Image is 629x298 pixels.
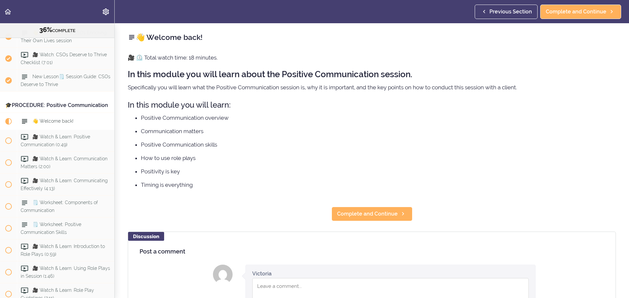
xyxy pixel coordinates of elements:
span: 👋 Welcome back! [32,118,73,124]
li: Timing is everything [141,181,616,189]
a: Complete and Continue [332,207,412,221]
span: 👋 Prepare for the CSOs Enriching Their Own Lives session [21,30,107,43]
span: 🎥 Watch: CSOs Deserve to Thrive Checklist (7:01) [21,52,107,65]
svg: Settings Menu [102,8,110,16]
div: Victoria [252,270,272,277]
span: 36% [39,26,52,34]
div: COMPLETE [8,26,106,34]
h2: In this module you will learn about the Positive Communication session. [128,70,616,79]
span: Complete and Continue [337,210,398,218]
span: 🎥 Watch & Learn: Using Role Plays in Session (1:46) [21,266,110,278]
span: 🗒️ Worksheet: Components of Communication [21,200,98,213]
li: How to use role plays [141,154,616,162]
span: 🎥 Watch & Learn: Communicating Effectively (4:13) [21,178,108,191]
p: Specifically you will learn what the Positive Communication session is, why it is important, and ... [128,82,616,92]
span: 🗒️ Worksheet: Positive Communication Skills [21,222,81,235]
span: Complete and Continue [546,8,606,16]
a: Complete and Continue [540,5,621,19]
svg: Back to course curriculum [4,8,12,16]
div: Discussion [128,232,164,241]
a: Previous Section [475,5,538,19]
li: Positivity is key [141,167,616,176]
h2: 👋 Welcome back! [128,32,616,43]
span: Previous Section [489,8,532,16]
p: 🎥 ⏲️ Total watch time: 18 minutes. [128,53,616,62]
span: New Lesson🗒️ Session Guide: CSOs Deserve to Thrive [21,74,110,87]
li: Positive Communication skills [141,140,616,149]
span: 🎥 Watch & Learn: Introduction to Role Plays (0:59) [21,244,105,256]
h4: Post a comment [140,248,604,255]
li: Communication matters [141,127,616,135]
span: 🎥 Watch & Learn: Positive Communication (0:49) [21,134,90,147]
h3: In this module you will learn: [128,99,616,110]
img: Victoria [213,265,233,284]
span: 🎥 Watch & Learn: Communication Matters (2:00) [21,156,107,169]
li: Positive Communication overview [141,114,616,122]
